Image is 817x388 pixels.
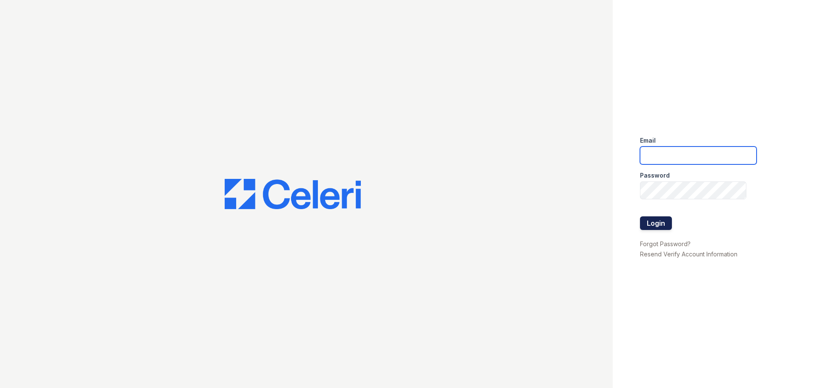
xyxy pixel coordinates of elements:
[640,240,691,247] a: Forgot Password?
[640,216,672,230] button: Login
[640,250,737,258] a: Resend Verify Account Information
[225,179,361,210] img: CE_Logo_Blue-a8612792a0a2168367f1c8372b55b34899dd931a85d93a1a3d3e32e68fde9ad4.png
[640,136,656,145] label: Email
[640,171,670,180] label: Password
